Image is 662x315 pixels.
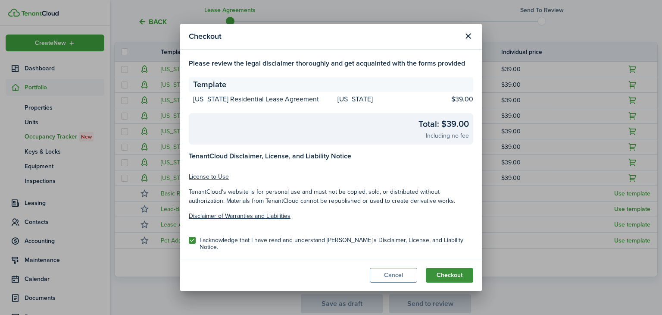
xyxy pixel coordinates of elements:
h3: Template [189,77,473,92]
label: I acknowledge that I have read and understand [PERSON_NAME]'s Disclaimer, License, and Liability ... [189,237,473,251]
span: [US_STATE] Residential Lease Agreement [193,94,319,104]
p: THE MATERIALS, SERVICES, DOCUMENTS AND PRODUCTS PROVIDED BY TenantCloud ARE AVAILABLE ON AN "AS I... [189,227,473,272]
checkout-total-main: Total: $39.00 [418,117,469,130]
p: License to Use [189,172,473,181]
p: TenantCloud's website is for personal use and must not be copied, sold, or distributed without au... [189,187,473,205]
button: Cancel [370,268,417,283]
modal-title: Checkout [189,28,459,45]
checkout-total-secondary: Including no fee [426,131,469,140]
button: Close modal [461,29,475,44]
p: Disclaimer of Warranties and Liabilities [189,211,473,220]
p: Please review the legal disclaimer thoroughly and get acquainted with the forms provided [189,58,473,69]
button: Checkout [426,268,473,283]
h4: TenantCloud Disclaimer, License, and Liability Notice [189,151,473,161]
span: [US_STATE] [337,94,373,104]
span: $39.00 [451,94,473,104]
